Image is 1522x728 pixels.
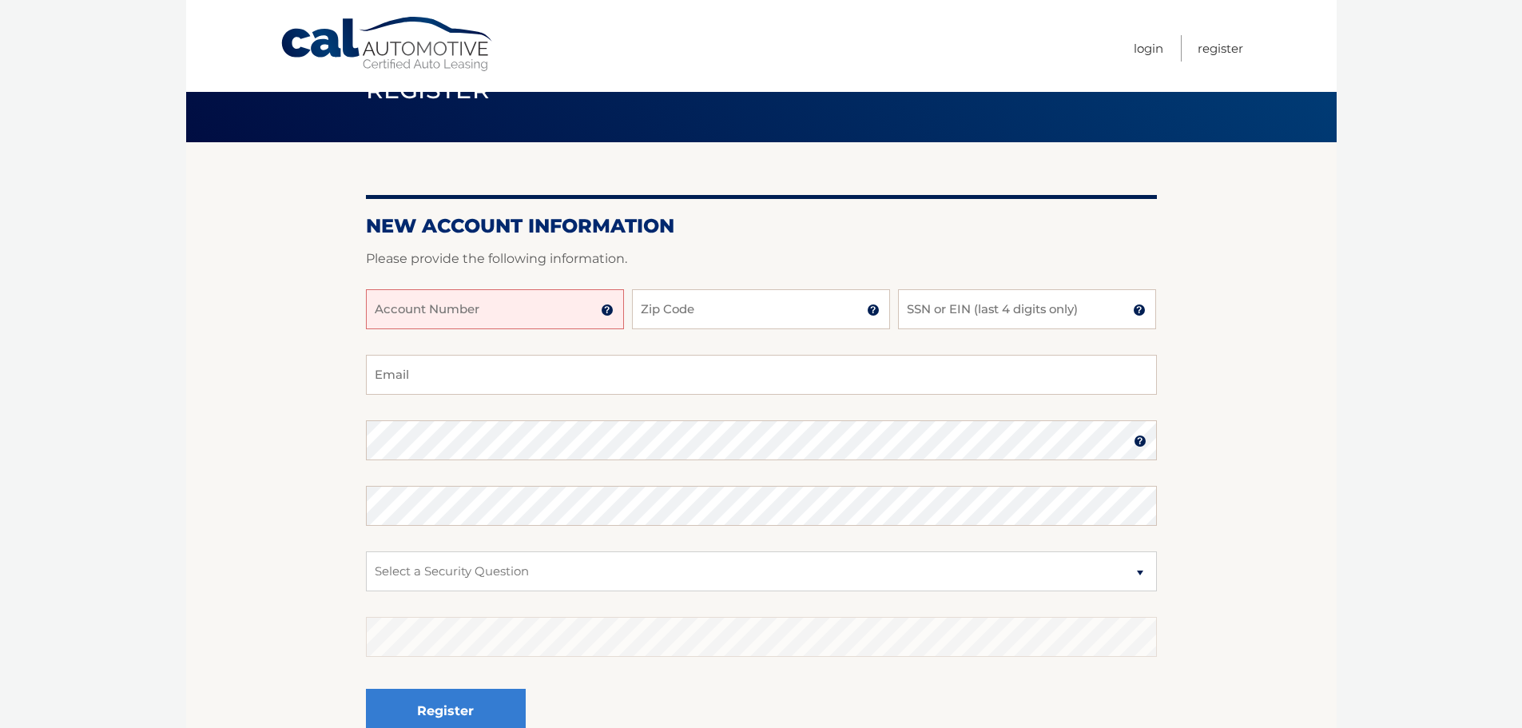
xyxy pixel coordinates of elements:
a: Login [1134,35,1163,62]
input: SSN or EIN (last 4 digits only) [898,289,1156,329]
img: tooltip.svg [1134,435,1146,448]
img: tooltip.svg [1133,304,1146,316]
a: Register [1198,35,1243,62]
input: Account Number [366,289,624,329]
input: Zip Code [632,289,890,329]
input: Email [366,355,1157,395]
h2: New Account Information [366,214,1157,238]
img: tooltip.svg [601,304,614,316]
img: tooltip.svg [867,304,880,316]
a: Cal Automotive [280,16,495,73]
p: Please provide the following information. [366,248,1157,270]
